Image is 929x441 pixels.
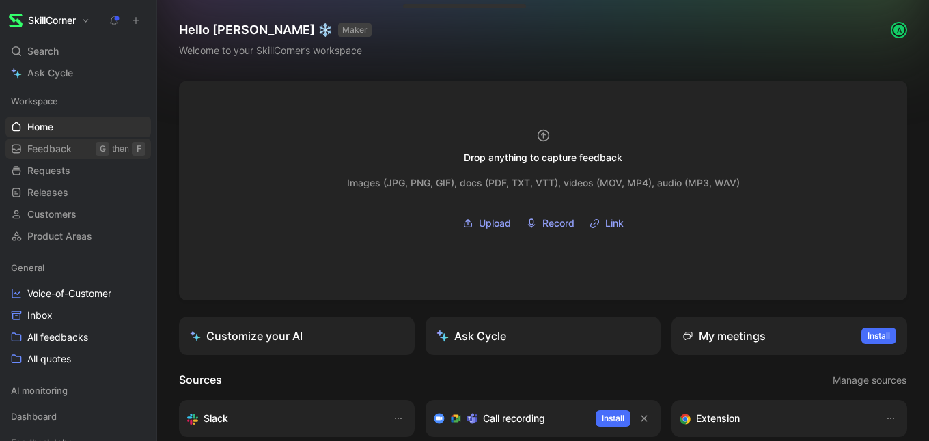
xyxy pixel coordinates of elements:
span: Install [868,329,890,343]
span: Inbox [27,309,53,322]
a: Home [5,117,151,137]
div: G [96,142,109,156]
div: Customize your AI [190,328,303,344]
div: Welcome to your SkillCorner’s workspace [179,42,372,59]
div: Images (JPG, PNG, GIF), docs (PDF, TXT, VTT), videos (MOV, MP4), audio (MP3, WAV) [347,175,740,191]
div: Drop anything to capture feedback [464,150,622,166]
button: Manage sources [832,371,907,389]
span: AI monitoring [11,384,68,397]
span: Record [542,215,574,231]
a: Voice-of-Customer [5,283,151,304]
span: Search [27,43,59,59]
a: Product Areas [5,226,151,246]
span: Workspace [11,94,58,108]
button: Install [596,410,630,427]
div: Sync your customers, send feedback and get updates in Slack [187,410,379,427]
span: Feedback [27,142,72,156]
div: Workspace [5,91,151,111]
button: Install [861,328,896,344]
div: General [5,257,151,278]
h2: Sources [179,371,222,389]
h1: SkillCorner [28,14,76,27]
a: All quotes [5,349,151,369]
h3: Extension [696,410,740,427]
span: All quotes [27,352,71,366]
span: Requests [27,164,70,177]
div: Ask Cycle [436,328,506,344]
a: Customers [5,204,151,225]
span: Upload [479,215,511,231]
a: Inbox [5,305,151,326]
a: Ask Cycle [5,63,151,83]
a: Requests [5,160,151,181]
a: All feedbacks [5,327,151,347]
div: Dashboard [5,406,151,431]
a: FeedbackGthenF [5,139,151,159]
div: Capture feedback from anywhere on the web [680,410,872,427]
h3: Call recording [483,410,545,427]
span: Dashboard [11,410,57,423]
button: Upload [458,213,516,233]
div: AI monitoring [5,380,151,405]
div: Record & transcribe meetings from Zoom, Meet & Teams. [434,410,585,427]
div: GeneralVoice-of-CustomerInboxAll feedbacksAll quotes [5,257,151,369]
span: Voice-of-Customer [27,287,111,300]
span: Install [602,412,624,425]
div: Search [5,41,151,61]
span: All feedbacks [27,330,88,344]
img: SkillCorner [9,14,23,27]
h3: Slack [204,410,228,427]
span: Link [605,215,624,231]
div: AI monitoring [5,380,151,401]
button: SkillCornerSkillCorner [5,11,94,30]
button: Ask Cycle [426,317,661,355]
button: Record [521,213,579,233]
div: My meetings [682,328,766,344]
div: Dashboard [5,406,151,427]
a: Releases [5,182,151,203]
a: Customize your AI [179,317,415,355]
span: Manage sources [833,372,906,388]
button: Link [585,213,628,233]
div: then [112,142,129,156]
div: A [892,23,906,37]
h1: Hello [PERSON_NAME] ❄️ [179,22,372,38]
span: Product Areas [27,229,92,243]
button: MAKER [338,23,372,37]
span: Ask Cycle [27,65,73,81]
span: Home [27,120,53,134]
span: Releases [27,186,68,199]
span: Customers [27,208,77,221]
span: General [11,261,44,274]
div: F [132,142,145,156]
